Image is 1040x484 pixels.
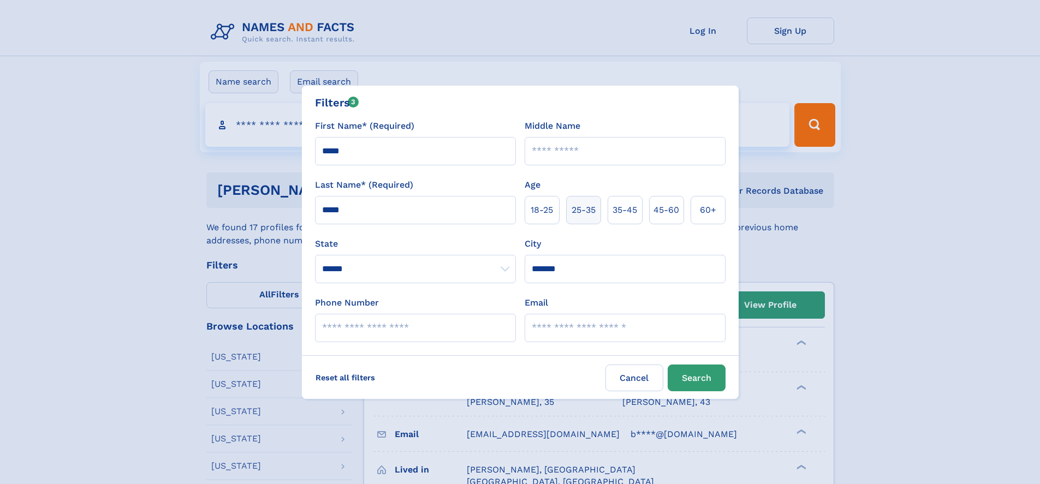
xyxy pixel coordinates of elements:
[315,94,359,111] div: Filters
[315,178,413,192] label: Last Name* (Required)
[525,119,580,133] label: Middle Name
[308,365,382,391] label: Reset all filters
[700,204,716,217] span: 60+
[572,204,596,217] span: 25‑35
[531,204,553,217] span: 18‑25
[525,296,548,309] label: Email
[525,178,540,192] label: Age
[605,365,663,391] label: Cancel
[315,119,414,133] label: First Name* (Required)
[525,237,541,250] label: City
[653,204,679,217] span: 45‑60
[315,296,379,309] label: Phone Number
[315,237,516,250] label: State
[613,204,637,217] span: 35‑45
[668,365,726,391] button: Search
